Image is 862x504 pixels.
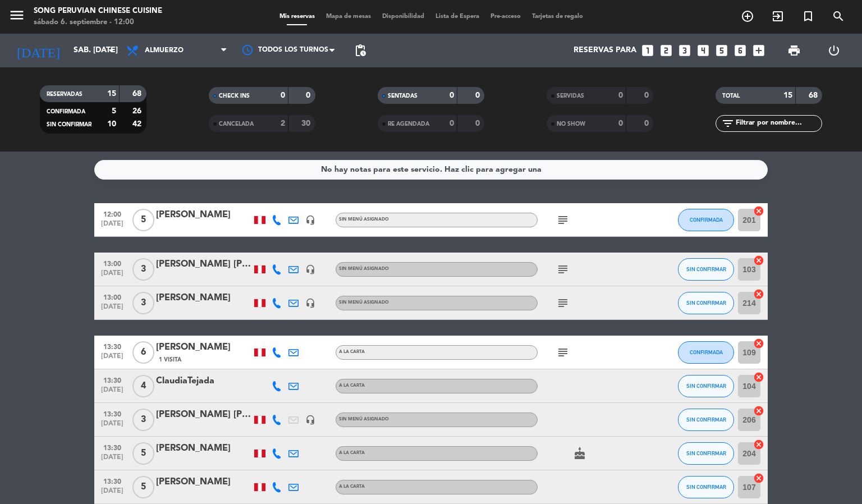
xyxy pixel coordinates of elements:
[219,93,250,99] span: CHECK INS
[301,120,313,127] strong: 30
[98,352,126,365] span: [DATE]
[107,90,116,98] strong: 15
[305,264,315,274] i: headset_mic
[741,10,754,23] i: add_circle_outline
[690,349,723,355] span: CONFIRMADA
[339,383,365,388] span: A la carta
[47,109,85,114] span: CONFIRMADA
[556,213,570,227] i: subject
[753,288,764,300] i: cancel
[132,341,154,364] span: 6
[430,13,485,20] span: Lista de Espera
[132,442,154,465] span: 5
[678,476,734,498] button: SIN CONFIRMAR
[659,43,673,58] i: looks_two
[678,442,734,465] button: SIN CONFIRMAR
[132,120,144,128] strong: 42
[156,340,251,355] div: [PERSON_NAME]
[132,90,144,98] strong: 68
[156,407,251,422] div: [PERSON_NAME] [PERSON_NAME]
[132,409,154,431] span: 3
[132,292,154,314] span: 3
[98,386,126,399] span: [DATE]
[771,10,785,23] i: exit_to_app
[753,205,764,217] i: cancel
[156,257,251,272] div: [PERSON_NAME] [PERSON_NAME]
[751,43,766,58] i: add_box
[618,120,623,127] strong: 0
[132,107,144,115] strong: 26
[827,44,841,57] i: power_settings_new
[219,121,254,127] span: CANCELADA
[281,120,285,127] strong: 2
[678,409,734,431] button: SIN CONFIRMAR
[320,13,377,20] span: Mapa de mesas
[339,451,365,455] span: A la carta
[132,375,154,397] span: 4
[98,441,126,453] span: 13:30
[98,220,126,233] span: [DATE]
[735,117,822,130] input: Filtrar por nombre...
[47,122,91,127] span: SIN CONFIRMAR
[34,17,162,28] div: sábado 6. septiembre - 12:00
[339,267,389,271] span: Sin menú asignado
[721,117,735,130] i: filter_list
[107,120,116,128] strong: 10
[156,291,251,305] div: [PERSON_NAME]
[156,441,251,456] div: [PERSON_NAME]
[305,298,315,308] i: headset_mic
[809,91,820,99] strong: 68
[98,407,126,420] span: 13:30
[557,93,584,99] span: SERVIDAS
[339,484,365,489] span: A la carta
[618,91,623,99] strong: 0
[801,10,815,23] i: turned_in_not
[690,217,723,223] span: CONFIRMADA
[377,13,430,20] span: Disponibilidad
[733,43,748,58] i: looks_6
[556,296,570,310] i: subject
[98,303,126,316] span: [DATE]
[556,346,570,359] i: subject
[696,43,710,58] i: looks_4
[722,93,740,99] span: TOTAL
[98,474,126,487] span: 13:30
[47,91,82,97] span: RESERVADAS
[753,473,764,484] i: cancel
[156,374,251,388] div: ClaudiaTejada
[644,91,651,99] strong: 0
[98,207,126,220] span: 12:00
[132,258,154,281] span: 3
[753,439,764,450] i: cancel
[753,338,764,349] i: cancel
[686,450,726,456] span: SIN CONFIRMAR
[321,163,542,176] div: No hay notas para este servicio. Haz clic para agregar una
[677,43,692,58] i: looks_3
[339,350,365,354] span: A la carta
[98,373,126,386] span: 13:30
[388,121,429,127] span: RE AGENDADA
[159,355,181,364] span: 1 Visita
[686,266,726,272] span: SIN CONFIRMAR
[306,91,313,99] strong: 0
[526,13,589,20] span: Tarjetas de regalo
[274,13,320,20] span: Mis reservas
[98,290,126,303] span: 13:00
[787,44,801,57] span: print
[450,91,454,99] strong: 0
[678,292,734,314] button: SIN CONFIRMAR
[678,375,734,397] button: SIN CONFIRMAR
[783,91,792,99] strong: 15
[644,120,651,127] strong: 0
[156,475,251,489] div: [PERSON_NAME]
[714,43,729,58] i: looks_5
[8,7,25,24] i: menu
[305,415,315,425] i: headset_mic
[339,300,389,305] span: Sin menú asignado
[98,487,126,500] span: [DATE]
[686,484,726,490] span: SIN CONFIRMAR
[678,209,734,231] button: CONFIRMADA
[132,476,154,498] span: 5
[557,121,585,127] span: NO SHOW
[132,209,154,231] span: 5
